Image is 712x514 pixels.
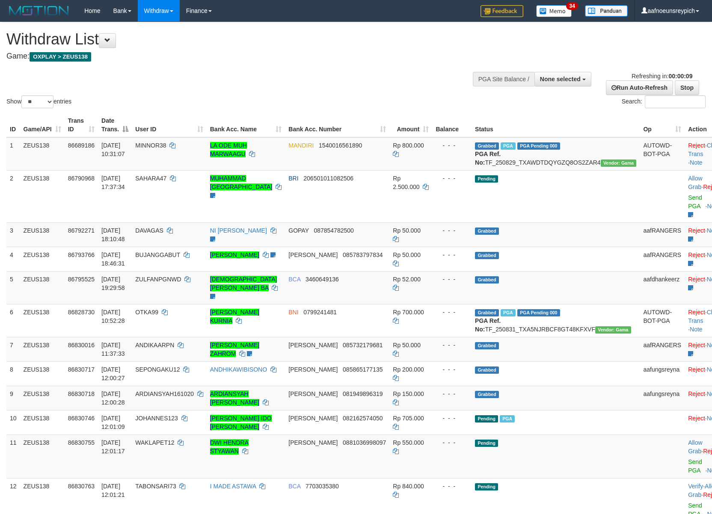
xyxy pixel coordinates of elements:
[135,390,194,397] span: ARDIANSYAH161020
[343,366,383,373] span: Copy 085865177135 to clipboard
[288,366,338,373] span: [PERSON_NAME]
[288,439,338,446] span: [PERSON_NAME]
[288,309,298,316] span: BNI
[640,113,685,137] th: Op: activate to sort column ascending
[475,276,499,284] span: Grabbed
[68,175,95,182] span: 86790968
[688,439,702,455] a: Allow Grab
[68,251,95,258] span: 86793766
[135,439,174,446] span: WAKLAPET12
[68,483,95,490] span: 86830763
[640,361,685,386] td: aafungsreyna
[101,366,125,381] span: [DATE] 12:00:27
[475,151,501,166] b: PGA Ref. No:
[640,304,685,337] td: AUTOWD-BOT-PGA
[343,390,383,397] span: Copy 081949896319 to clipboard
[135,276,181,283] span: ZULFANPGNWD
[20,170,65,222] td: ZEUS138
[393,175,419,190] span: Rp 2.500.000
[20,434,65,478] td: ZEUS138
[135,142,166,149] span: MINNOR38
[436,174,468,183] div: - - -
[690,326,703,333] a: Note
[101,142,125,157] span: [DATE] 10:31:07
[288,251,338,258] span: [PERSON_NAME]
[6,271,20,304] td: 5
[135,227,163,234] span: DAVAGAS
[632,73,692,80] span: Refreshing in:
[343,251,383,258] span: Copy 085783797834 to clipboard
[6,247,20,271] td: 4
[475,342,499,349] span: Grabbed
[288,227,309,234] span: GOPAY
[475,142,499,150] span: Grabbed
[393,227,421,234] span: Rp 50.000
[68,276,95,283] span: 86795525
[288,276,300,283] span: BCA
[288,175,298,182] span: BRI
[20,386,65,410] td: ZEUS138
[472,113,640,137] th: Status
[688,175,703,190] span: ·
[210,366,267,373] a: ANDHIKAWIBISONO
[210,483,256,490] a: I MADE ASTAWA
[393,390,424,397] span: Rp 150.000
[135,366,180,373] span: SEPONGAKU12
[6,113,20,137] th: ID
[314,227,353,234] span: Copy 087854782500 to clipboard
[475,391,499,398] span: Grabbed
[20,361,65,386] td: ZEUS138
[475,440,498,447] span: Pending
[288,483,300,490] span: BCA
[475,227,499,235] span: Grabbed
[101,175,125,190] span: [DATE] 17:37:34
[393,309,424,316] span: Rp 700.000
[606,80,673,95] a: Run Auto-Refresh
[6,304,20,337] td: 6
[675,80,699,95] a: Stop
[303,309,337,316] span: Copy 0799241481 to clipboard
[135,483,176,490] span: TABONSARI73
[688,175,702,190] a: Allow Grab
[6,222,20,247] td: 3
[517,142,560,150] span: PGA Pending
[688,251,705,258] a: Reject
[640,247,685,271] td: aafRANGERS
[6,31,466,48] h1: Withdraw List
[68,309,95,316] span: 86828730
[688,415,705,422] a: Reject
[101,227,125,242] span: [DATE] 18:10:48
[210,309,259,324] a: [PERSON_NAME] KURNIA
[210,415,272,430] a: [PERSON_NAME] IDO [PERSON_NAME]
[20,222,65,247] td: ZEUS138
[436,251,468,259] div: - - -
[436,141,468,150] div: - - -
[436,275,468,284] div: - - -
[393,439,424,446] span: Rp 550.000
[481,5,523,17] img: Feedback.jpg
[20,113,65,137] th: Game/API: activate to sort column ascending
[668,73,692,80] strong: 00:00:09
[288,342,338,349] span: [PERSON_NAME]
[98,113,132,137] th: Date Trans.: activate to sort column descending
[6,410,20,434] td: 10
[288,142,314,149] span: MANDIRI
[393,342,421,349] span: Rp 50.000
[645,95,706,108] input: Search:
[436,226,468,235] div: - - -
[436,341,468,349] div: - - -
[688,483,703,490] a: Verify
[501,142,516,150] span: Marked by aafkaynarin
[68,390,95,397] span: 86830718
[20,271,65,304] td: ZEUS138
[101,483,125,498] span: [DATE] 12:01:21
[475,175,498,183] span: Pending
[585,5,628,17] img: panduan.png
[6,95,71,108] label: Show entries
[622,95,706,108] label: Search:
[343,415,383,422] span: Copy 082162574050 to clipboard
[475,317,501,333] b: PGA Ref. No:
[475,415,498,422] span: Pending
[207,113,285,137] th: Bank Acc. Name: activate to sort column ascending
[210,342,259,357] a: [PERSON_NAME] ZAHROM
